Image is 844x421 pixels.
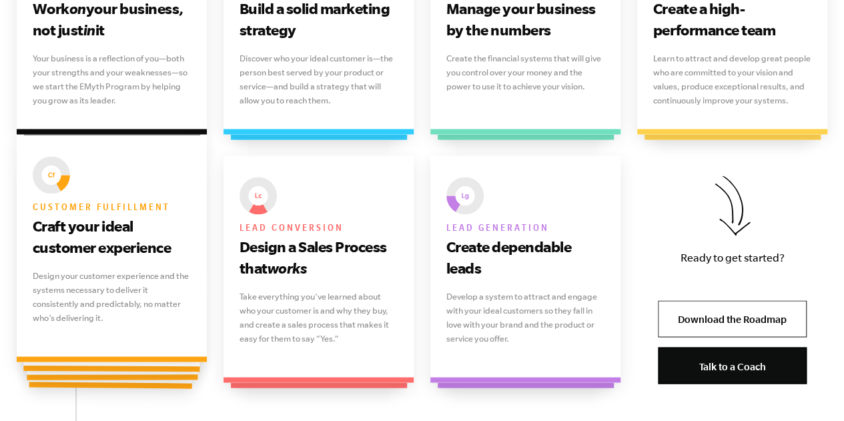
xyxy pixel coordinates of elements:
h3: Create dependable leads [446,236,605,278]
p: Take everything you’ve learned about who your customer is and why they buy, and create a sales pr... [240,289,398,345]
p: Ready to get started? [658,248,807,266]
img: EMyth The Seven Essential Systems: Lead generation [446,177,484,214]
img: EMyth The Seven Essential Systems: Customer fulfillment [33,156,70,193]
h6: Customer fulfillment [33,199,191,215]
a: Download the Roadmap [658,300,807,337]
a: Talk to a Coach [658,347,807,384]
p: Learn to attract and develop great people who are committed to your vision and values, produce ex... [653,51,812,107]
h6: Lead generation [446,220,605,236]
p: Develop a system to attract and engage with your ideal customers so they fall in love with your b... [446,289,605,345]
p: Design your customer experience and the systems necessary to deliver it consistently and predicta... [33,268,191,324]
p: Discover who your ideal customer is—the person best served by your product or service—and build a... [240,51,398,107]
h3: Craft your ideal customer experience [33,215,191,258]
h6: Lead conversion [240,220,398,236]
img: Download the Roadmap [715,175,751,236]
i: works [268,259,307,276]
img: EMyth The Seven Essential Systems: Lead conversion [240,177,277,214]
span: Talk to a Coach [699,360,766,372]
iframe: Chat Widget [777,357,844,421]
i: in [83,21,95,38]
p: Your business is a reflection of you—both your strengths and your weaknesses—so we start the EMyt... [33,51,191,107]
p: Create the financial systems that will give you control over your money and the power to use it t... [446,51,605,93]
h3: Design a Sales Process that [240,236,398,278]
